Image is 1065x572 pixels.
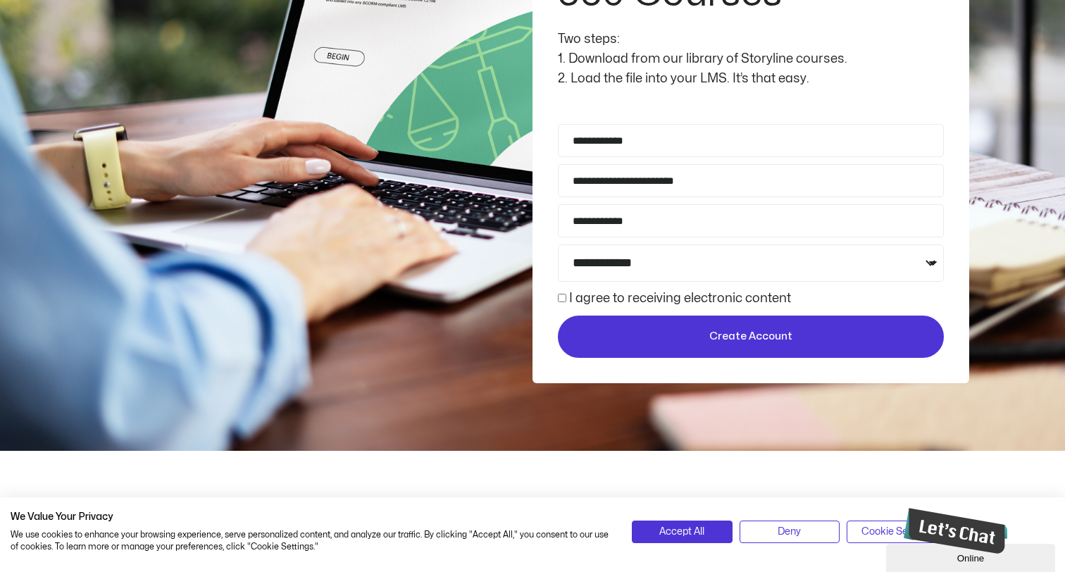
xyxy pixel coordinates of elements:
label: I agree to receiving electronic content [569,292,791,304]
span: Create Account [709,328,792,345]
div: 2. Load the file into your LMS. It’s that easy. [558,69,944,89]
button: Deny all cookies [740,521,840,543]
iframe: chat widget [898,502,1007,559]
iframe: chat widget [886,541,1058,572]
div: 1. Download from our library of Storyline courses. [558,49,944,69]
p: We use cookies to enhance your browsing experience, serve personalized content, and analyze our t... [11,529,611,553]
h2: We Value Your Privacy [11,511,611,523]
button: Create Account [558,316,944,358]
div: Two steps: [558,30,944,49]
span: Accept All [659,524,704,540]
span: Deny [778,524,801,540]
button: Adjust cookie preferences [847,521,947,543]
img: Chat attention grabber [6,6,115,51]
button: Accept all cookies [632,521,733,543]
span: Cookie Settings [861,524,933,540]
